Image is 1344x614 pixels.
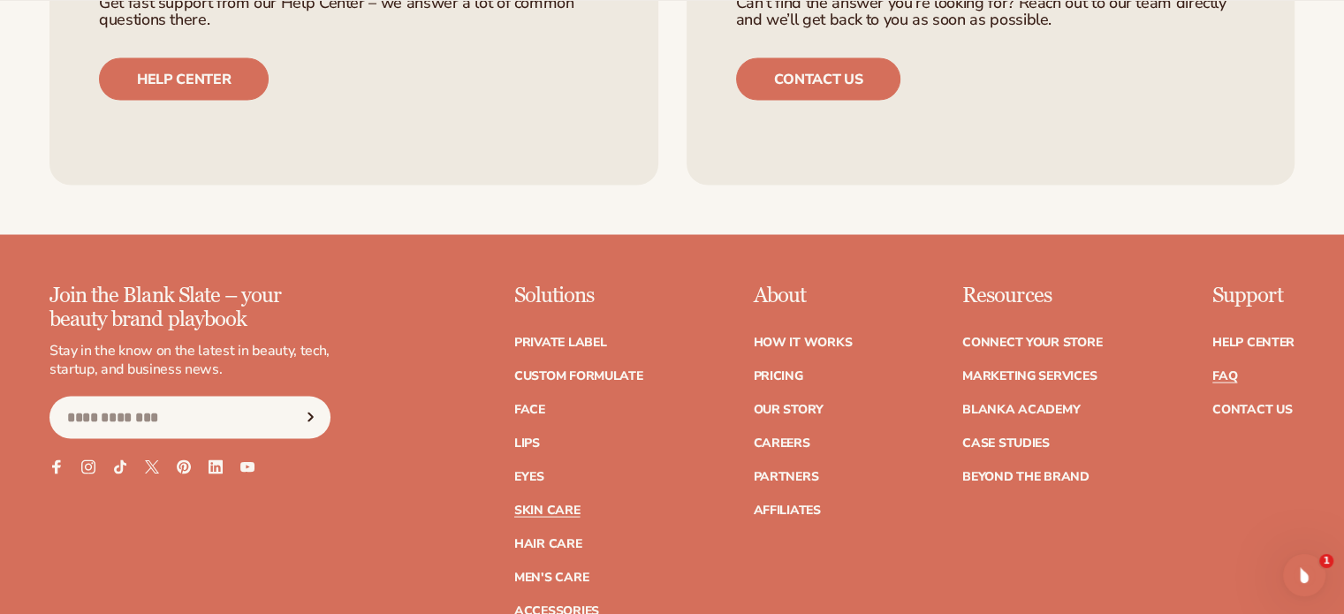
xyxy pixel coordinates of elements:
a: Connect your store [962,336,1102,348]
a: Lips [514,436,540,449]
a: Pricing [753,369,802,382]
a: Partners [753,470,818,482]
a: Face [514,403,545,415]
a: How It Works [753,336,852,348]
a: Beyond the brand [962,470,1090,482]
p: Solutions [514,284,643,307]
a: Contact Us [1212,403,1292,415]
a: Affiliates [753,504,820,516]
a: Help center [99,57,269,100]
a: FAQ [1212,369,1237,382]
span: 1 [1319,554,1333,568]
a: Custom formulate [514,369,643,382]
p: Support [1212,284,1295,307]
iframe: Intercom live chat [1283,554,1325,596]
p: About [753,284,852,307]
a: Hair Care [514,537,581,550]
p: Resources [962,284,1102,307]
p: Stay in the know on the latest in beauty, tech, startup, and business news. [49,341,330,378]
a: Skin Care [514,504,580,516]
a: Marketing services [962,369,1097,382]
a: Help Center [1212,336,1295,348]
p: Join the Blank Slate – your beauty brand playbook [49,284,330,330]
a: Our Story [753,403,823,415]
button: Subscribe [291,396,330,438]
a: Private label [514,336,606,348]
a: Men's Care [514,571,588,583]
a: Case Studies [962,436,1050,449]
a: Contact us [736,57,901,100]
a: Careers [753,436,809,449]
a: Blanka Academy [962,403,1080,415]
a: Eyes [514,470,544,482]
